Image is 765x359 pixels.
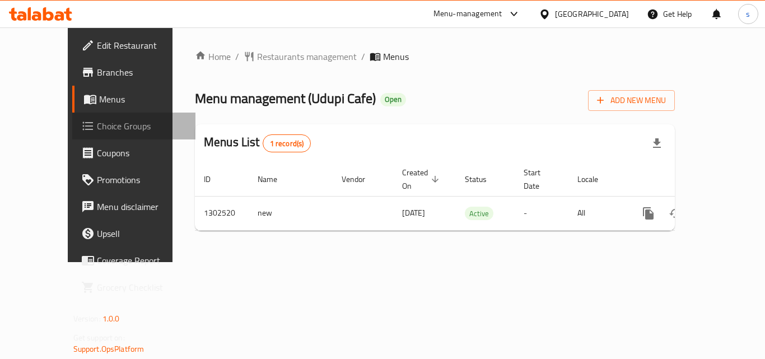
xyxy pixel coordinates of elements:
a: Home [195,50,231,63]
span: Edit Restaurant [97,39,186,52]
button: Add New Menu [588,90,675,111]
span: Created On [402,166,442,193]
button: more [635,200,662,227]
a: Promotions [72,166,195,193]
span: 1 record(s) [263,138,311,149]
span: Choice Groups [97,119,186,133]
span: [DATE] [402,206,425,220]
span: Locale [577,172,613,186]
table: enhanced table [195,162,752,231]
li: / [235,50,239,63]
span: Menu disclaimer [97,200,186,213]
td: new [249,196,333,230]
span: Vendor [342,172,380,186]
td: All [568,196,626,230]
span: Add New Menu [597,94,666,108]
a: Edit Restaurant [72,32,195,59]
li: / [361,50,365,63]
a: Restaurants management [244,50,357,63]
th: Actions [626,162,752,197]
nav: breadcrumb [195,50,675,63]
span: ID [204,172,225,186]
a: Menu disclaimer [72,193,195,220]
td: - [515,196,568,230]
a: Support.OpsPlatform [73,342,144,356]
span: Promotions [97,173,186,187]
span: Open [380,95,406,104]
span: Restaurants management [257,50,357,63]
span: Branches [97,66,186,79]
a: Grocery Checklist [72,274,195,301]
span: Coverage Report [97,254,186,267]
span: Grocery Checklist [97,281,186,294]
button: Change Status [662,200,689,227]
a: Menus [72,86,195,113]
span: Menu management ( Udupi Cafe ) [195,86,376,111]
span: s [746,8,750,20]
div: Export file [643,130,670,157]
span: Menus [383,50,409,63]
span: 1.0.0 [102,311,120,326]
span: Coupons [97,146,186,160]
td: 1302520 [195,196,249,230]
a: Upsell [72,220,195,247]
span: Name [258,172,292,186]
span: Menus [99,92,186,106]
div: Menu-management [433,7,502,21]
div: [GEOGRAPHIC_DATA] [555,8,629,20]
span: Get support on: [73,330,125,345]
a: Coupons [72,139,195,166]
div: Total records count [263,134,311,152]
span: Version: [73,311,101,326]
h2: Menus List [204,134,311,152]
div: Open [380,93,406,106]
a: Choice Groups [72,113,195,139]
span: Active [465,207,493,220]
span: Upsell [97,227,186,240]
span: Start Date [524,166,555,193]
a: Branches [72,59,195,86]
a: Coverage Report [72,247,195,274]
span: Status [465,172,501,186]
